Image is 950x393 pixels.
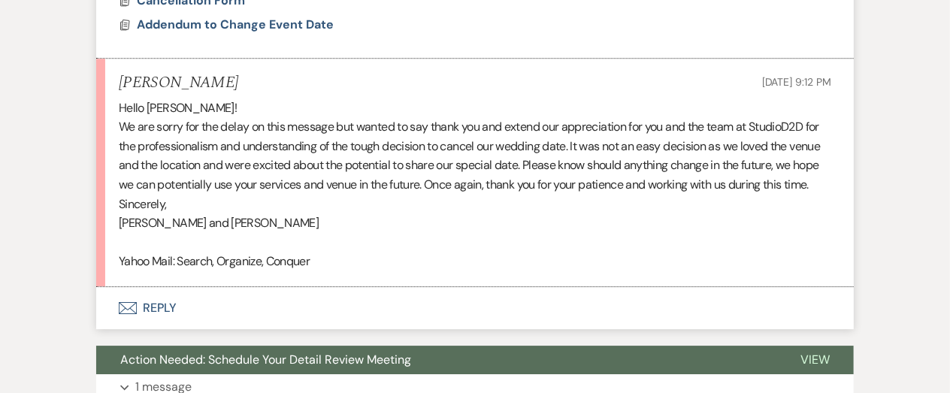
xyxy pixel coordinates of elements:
[776,346,854,374] button: View
[119,74,238,92] h5: [PERSON_NAME]
[762,75,831,89] span: [DATE] 9:12 PM
[96,287,854,329] button: Reply
[137,16,337,34] button: Addendum to Change Event Date
[800,352,830,367] span: View
[119,98,831,271] div: Hello [PERSON_NAME]! We are sorry for the delay on this message but wanted to say thank you and e...
[120,352,411,367] span: Action Needed: Schedule Your Detail Review Meeting
[137,17,334,32] span: Addendum to Change Event Date
[96,346,776,374] button: Action Needed: Schedule Your Detail Review Meeting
